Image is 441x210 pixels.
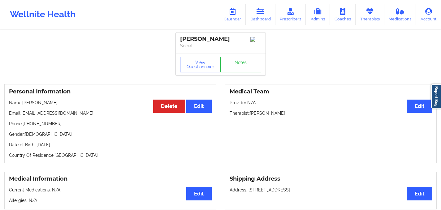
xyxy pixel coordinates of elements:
[431,84,441,109] a: Report Bug
[250,37,261,42] img: Image%2Fplaceholer-image.png
[180,43,261,49] p: Social
[9,187,212,193] p: Current Medications: N/A
[219,4,246,25] a: Calendar
[9,100,212,106] p: Name: [PERSON_NAME]
[9,131,212,137] p: Gender: [DEMOGRAPHIC_DATA]
[9,88,212,95] h3: Personal Information
[407,100,432,113] button: Edit
[246,4,275,25] a: Dashboard
[356,4,384,25] a: Therapists
[230,110,432,116] p: Therapist: [PERSON_NAME]
[9,197,212,204] p: Allergies: N/A
[230,88,432,95] h3: Medical Team
[186,100,211,113] button: Edit
[384,4,416,25] a: Medications
[330,4,356,25] a: Coaches
[416,4,441,25] a: Account
[230,175,432,182] h3: Shipping Address
[180,57,221,72] button: View Questionnaire
[275,4,306,25] a: Prescribers
[230,100,432,106] p: Provider: N/A
[230,187,432,193] p: Address: [STREET_ADDRESS]
[9,142,212,148] p: Date of Birth: [DATE]
[186,187,211,200] button: Edit
[306,4,330,25] a: Admins
[407,187,432,200] button: Edit
[9,121,212,127] p: Phone: [PHONE_NUMBER]
[9,110,212,116] p: Email: [EMAIL_ADDRESS][DOMAIN_NAME]
[9,175,212,182] h3: Medical Information
[9,152,212,158] p: Country Of Residence: [GEOGRAPHIC_DATA]
[220,57,261,72] a: Notes
[180,36,261,43] div: [PERSON_NAME]
[153,100,185,113] button: Delete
